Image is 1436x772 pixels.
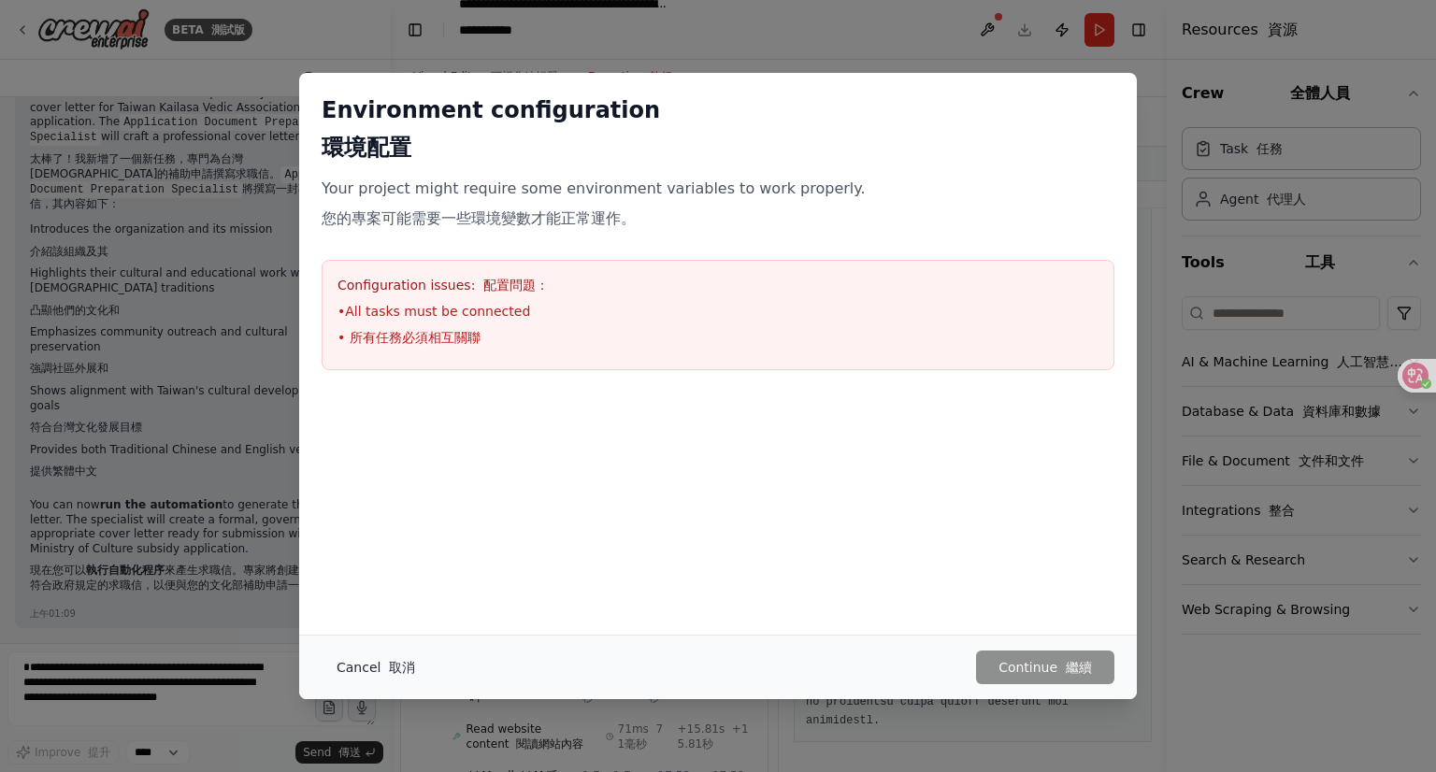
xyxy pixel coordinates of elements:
h2: Environment configuration [322,95,1114,170]
font: 取消 [389,660,415,675]
button: Continue 繼續 [976,650,1114,684]
font: 配置問題： [483,278,549,293]
font: 您的專案可能需要一些環境變數才能正常運作。 [322,209,636,227]
font: 環境配置 [322,135,411,161]
li: • All tasks must be connected [337,302,1099,354]
p: Your project might require some environment variables to work properly. [322,178,1114,237]
font: 繼續 [1066,660,1092,675]
font: • 所有任務必須相互關聯 [337,330,481,345]
h3: Configuration issues: [337,276,1099,294]
button: Cancel 取消 [322,650,430,684]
